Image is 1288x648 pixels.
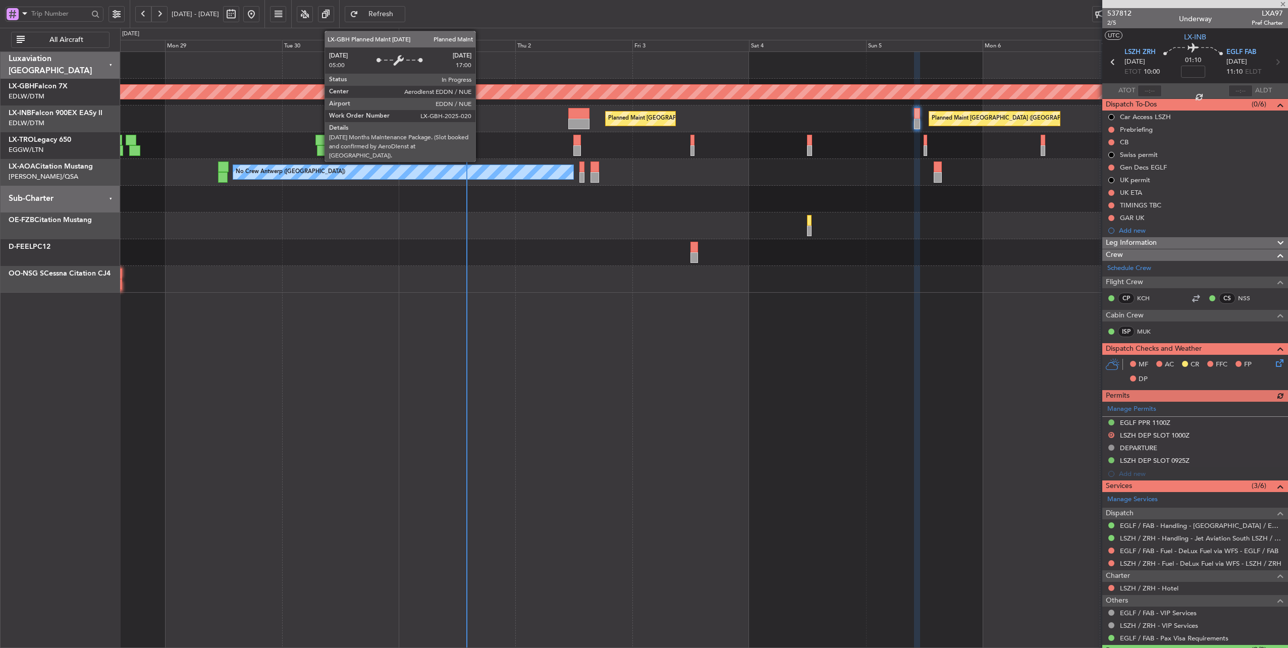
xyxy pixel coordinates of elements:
button: UTC [1105,31,1122,40]
span: [DATE] [1124,57,1145,67]
a: EGGW/LTN [9,145,43,154]
span: DP [1139,374,1148,385]
span: (3/6) [1252,480,1266,491]
div: [DATE] [122,30,139,38]
span: (0/6) [1252,99,1266,110]
span: D-FEEL [9,243,33,250]
a: Manage Services [1107,495,1158,505]
span: Flight Crew [1106,277,1143,288]
div: Prebriefing [1120,125,1153,134]
a: [PERSON_NAME]/QSA [9,172,78,181]
span: EGLF FAB [1226,47,1256,58]
div: Sat 4 [749,40,866,52]
div: Tue 7 [1100,40,1216,52]
span: Others [1106,595,1128,607]
div: UK ETA [1120,188,1142,197]
a: LSZH / ZRH - Hotel [1120,584,1178,592]
a: OO-NSG SCessna Citation CJ4 [9,270,111,277]
a: MUK [1137,327,1160,336]
button: All Aircraft [11,32,110,48]
div: Underway [1179,14,1212,24]
span: Crew [1106,249,1123,261]
a: EGLF / FAB - VIP Services [1120,609,1197,617]
div: Add new [1119,226,1283,235]
div: Car Access LSZH [1120,113,1171,121]
span: CR [1191,360,1199,370]
span: LXA97 [1252,8,1283,19]
span: Leg Information [1106,237,1157,249]
div: Wed 1 [399,40,515,52]
span: ATOT [1118,86,1135,96]
div: Thu 2 [515,40,632,52]
div: Mon 6 [983,40,1099,52]
div: TIMINGS TBC [1120,201,1161,209]
span: FP [1244,360,1252,370]
span: [DATE] [1226,57,1247,67]
a: Schedule Crew [1107,263,1151,274]
button: Refresh [345,6,405,22]
span: Dispatch To-Dos [1106,99,1157,111]
a: EGLF / FAB - Fuel - DeLux Fuel via WFS - EGLF / FAB [1120,547,1278,555]
div: Fri 3 [632,40,749,52]
a: LSZH / ZRH - VIP Services [1120,621,1198,630]
a: EGLF / FAB - Pax Visa Requirements [1120,634,1228,642]
div: Tue 30 [282,40,399,52]
span: 10:00 [1144,67,1160,77]
a: EDLW/DTM [9,119,44,128]
div: ISP [1118,326,1135,337]
span: 01:10 [1185,56,1201,66]
span: LX-GBH [9,83,34,90]
span: All Aircraft [27,36,106,43]
span: Cabin Crew [1106,310,1144,321]
span: ALDT [1255,86,1272,96]
span: Charter [1106,570,1130,582]
a: OE-FZBCitation Mustang [9,217,92,224]
div: No Crew Antwerp ([GEOGRAPHIC_DATA]) [236,165,345,180]
span: LX-INB [9,110,31,117]
div: Planned Maint [GEOGRAPHIC_DATA] ([GEOGRAPHIC_DATA]) [932,111,1091,126]
a: LSZH / ZRH - Handling - Jet Aviation South LSZH / ZRH [1120,534,1283,543]
span: ETOT [1124,67,1141,77]
span: Dispatch [1106,508,1134,519]
a: LX-GBHFalcon 7X [9,83,68,90]
a: LX-INBFalcon 900EX EASy II [9,110,102,117]
div: Sun 5 [866,40,983,52]
span: Refresh [360,11,402,18]
a: NSS [1238,294,1261,303]
div: Swiss permit [1120,150,1158,159]
div: CS [1219,293,1236,304]
span: ELDT [1245,67,1261,77]
div: GAR UK [1120,213,1144,222]
div: Mon 29 [165,40,282,52]
div: A/C Unavailable [357,138,399,153]
div: Gen Decs EGLF [1120,163,1167,172]
div: [DATE] [401,30,418,38]
span: 2/5 [1107,19,1132,27]
a: LX-TROLegacy 650 [9,136,71,143]
a: EGLF / FAB - Handling - [GEOGRAPHIC_DATA] / EGLF / FAB [1120,521,1283,530]
span: LSZH ZRH [1124,47,1156,58]
a: LSZH / ZRH - Fuel - DeLux Fuel via WFS - LSZH / ZRH [1120,559,1281,568]
div: Planned Maint [GEOGRAPHIC_DATA] [608,111,705,126]
span: Pref Charter [1252,19,1283,27]
input: Trip Number [31,6,88,21]
a: EDLW/DTM [9,92,44,101]
span: AC [1165,360,1174,370]
span: [DATE] - [DATE] [172,10,219,19]
span: OO-NSG S [9,270,44,277]
span: FFC [1216,360,1227,370]
span: LX-INB [1184,32,1206,42]
div: CP [1118,293,1135,304]
span: Services [1106,480,1132,492]
span: LX-TRO [9,136,34,143]
span: OE-FZB [9,217,34,224]
span: 537812 [1107,8,1132,19]
span: 11:10 [1226,67,1243,77]
a: D-FEELPC12 [9,243,50,250]
a: LX-AOACitation Mustang [9,163,93,170]
div: CB [1120,138,1129,146]
a: KCH [1137,294,1160,303]
div: UK permit [1120,176,1150,184]
span: MF [1139,360,1148,370]
span: Dispatch Checks and Weather [1106,343,1202,355]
